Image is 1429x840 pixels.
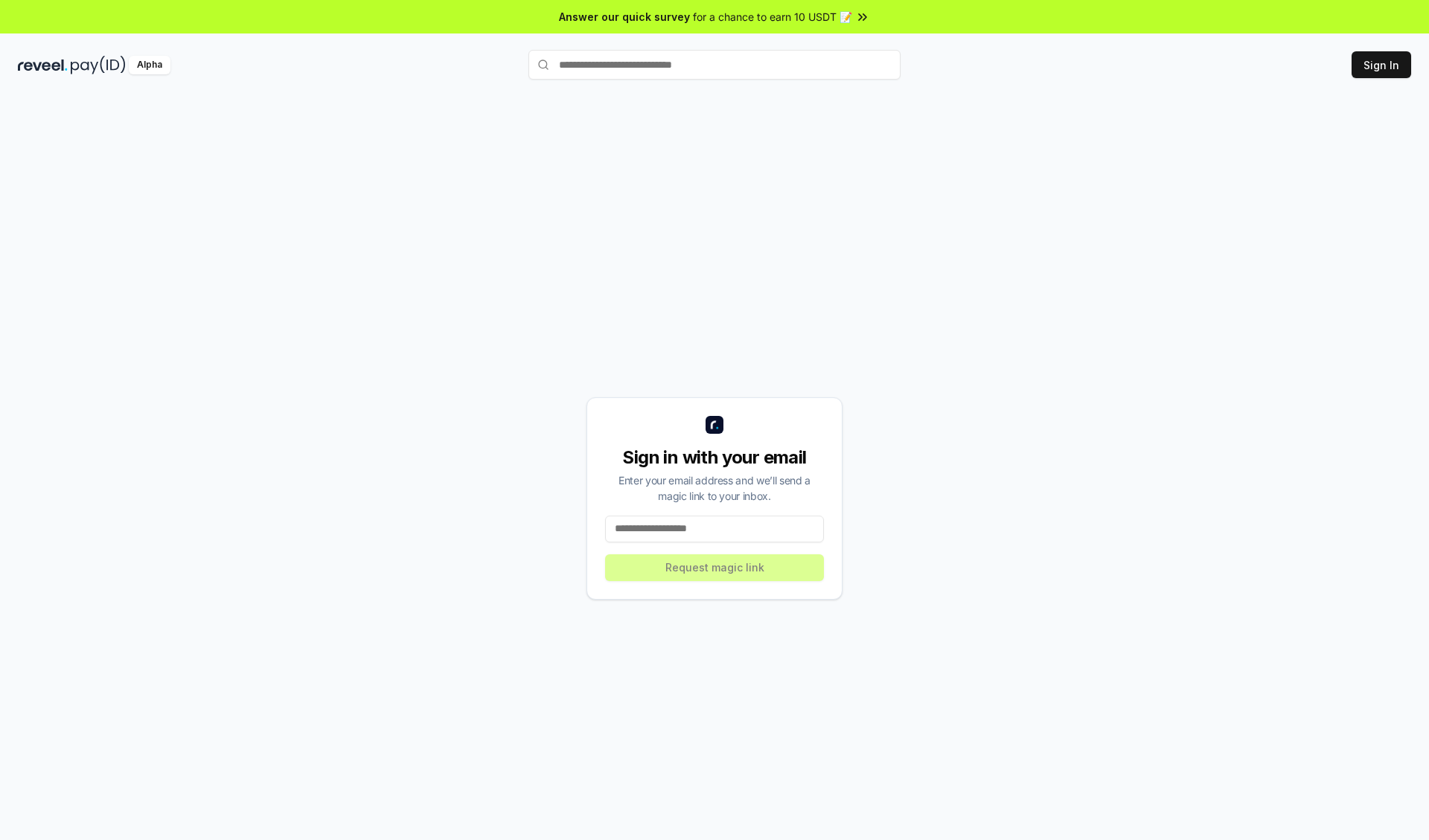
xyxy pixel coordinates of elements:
img: pay_id [71,56,126,74]
span: Answer our quick survey [559,9,690,25]
img: reveel_dark [18,56,68,74]
div: Alpha [129,56,170,74]
div: Enter your email address and we’ll send a magic link to your inbox. [605,472,824,504]
span: for a chance to earn 10 USDT 📝 [693,9,852,25]
button: Sign In [1352,51,1411,78]
img: logo_small [706,416,723,434]
div: Sign in with your email [605,446,824,469]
